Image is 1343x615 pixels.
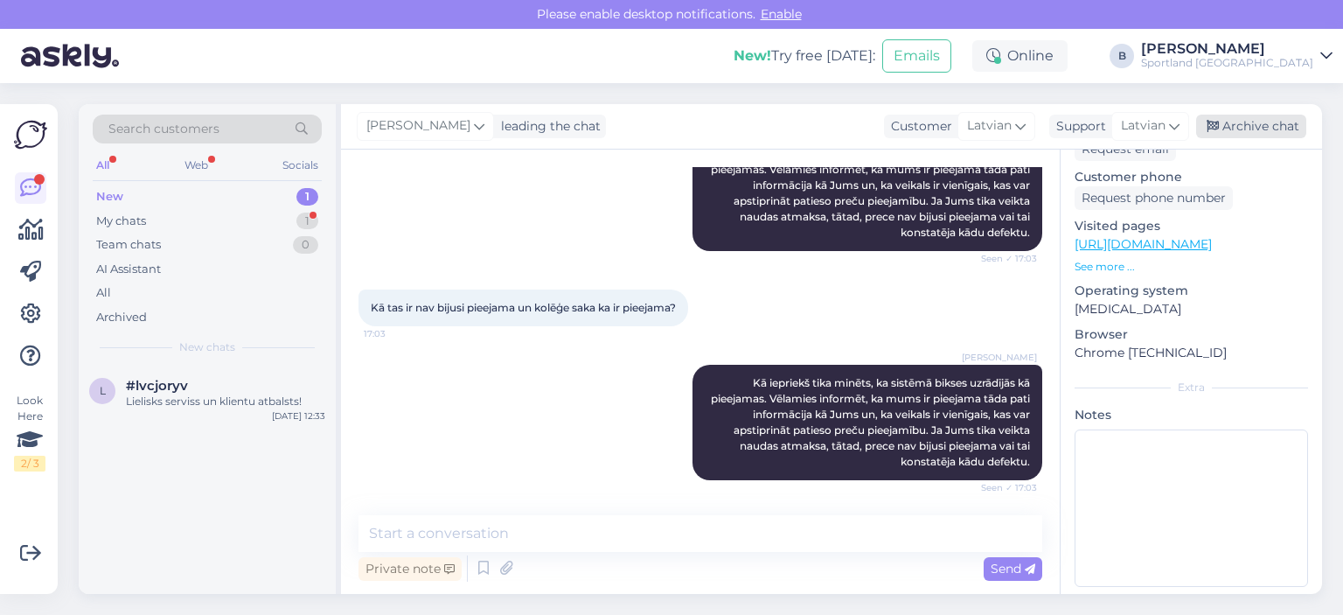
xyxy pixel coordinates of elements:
button: Emails [882,39,951,73]
span: Kā iepriekš tika minēts, ka sistēmā bikses uzrādījās kā pieejamas. Vēlamies informēt, ka mums ir ... [711,376,1033,468]
div: AI Assistant [96,261,161,278]
div: Web [181,154,212,177]
p: [MEDICAL_DATA] [1075,300,1308,318]
span: Seen ✓ 17:03 [971,252,1037,265]
span: 17:03 [364,327,429,340]
b: New! [734,47,771,64]
div: Request phone number [1075,186,1233,210]
div: Extra [1075,380,1308,395]
div: 2 / 3 [14,456,45,472]
span: [PERSON_NAME] [962,351,1037,364]
p: Chrome [TECHNICAL_ID] [1075,344,1308,362]
div: 1 [296,188,318,206]
p: Visited pages [1075,217,1308,235]
div: My chats [96,213,146,230]
span: Kā tas ir nav bijusi pieejama un kolēģe saka ka ir pieejama? [371,301,676,314]
span: Send [991,561,1035,577]
div: [PERSON_NAME] [1141,42,1313,56]
span: l [100,384,106,397]
p: See more ... [1075,259,1308,275]
span: Enable [755,6,807,22]
div: Try free [DATE]: [734,45,875,66]
div: Socials [279,154,322,177]
span: #lvcjoryv [126,378,188,394]
div: Online [972,40,1068,72]
p: Operating system [1075,282,1308,300]
div: leading the chat [494,117,601,136]
div: 1 [296,213,318,230]
div: Team chats [96,236,161,254]
div: All [93,154,113,177]
a: [PERSON_NAME]Sportland [GEOGRAPHIC_DATA] [1141,42,1333,70]
div: Support [1049,117,1106,136]
p: Notes [1075,406,1308,424]
img: Askly Logo [14,118,47,151]
div: All [96,284,111,302]
div: [DATE] 12:33 [272,409,325,423]
div: Look Here [14,393,45,472]
p: Customer phone [1075,168,1308,186]
div: B [1110,44,1134,68]
a: [URL][DOMAIN_NAME] [1075,236,1212,252]
div: Customer [884,117,952,136]
span: Seen ✓ 17:03 [971,481,1037,494]
span: Latvian [967,116,1012,136]
div: Request email [1075,137,1176,161]
div: Archived [96,309,147,326]
div: Private note [358,557,462,581]
div: Lielisks serviss un klientu atbalsts! [126,394,325,409]
div: Sportland [GEOGRAPHIC_DATA] [1141,56,1313,70]
span: Search customers [108,120,219,138]
div: New [96,188,123,206]
div: 0 [293,236,318,254]
p: Browser [1075,325,1308,344]
span: Latvian [1121,116,1166,136]
span: [PERSON_NAME] [366,116,470,136]
div: Archive chat [1196,115,1306,138]
span: New chats [179,339,235,355]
